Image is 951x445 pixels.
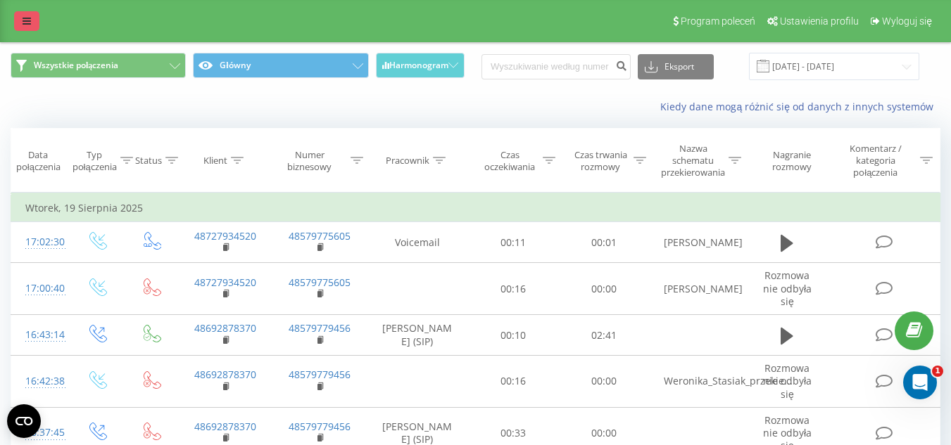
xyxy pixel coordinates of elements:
span: Weronika_Stasiak_przekie... [664,374,793,387]
div: Data połączenia [11,149,65,173]
td: 00:16 [468,356,559,408]
td: 00:11 [468,222,559,263]
a: 48579779456 [289,368,351,381]
span: Rozmowa nie odbyła się [763,269,812,307]
div: Nazwa schematu przekierowania [661,143,725,179]
input: Wyszukiwanie według numeru [481,54,631,79]
span: Ustawienia profilu [780,15,859,27]
div: Nagranie rozmowy [757,149,828,173]
td: 00:01 [559,222,650,263]
td: [PERSON_NAME] [650,222,744,263]
td: Wtorek, 19 Sierpnia 2025 [11,194,940,222]
div: Typ połączenia [73,149,117,173]
a: 48727934520 [194,229,256,243]
div: Status [135,155,162,167]
div: 17:00:40 [25,275,55,302]
button: Harmonogram [376,53,465,78]
span: Wyloguj się [882,15,932,27]
td: 02:41 [559,315,650,356]
button: Główny [193,53,368,78]
iframe: Intercom live chat [903,366,937,399]
div: Numer biznesowy [272,149,347,173]
a: 48579775605 [289,276,351,289]
a: 48579779456 [289,321,351,335]
a: 48692878370 [194,368,256,381]
a: 48727934520 [194,276,256,289]
td: 00:10 [468,315,559,356]
td: [PERSON_NAME] (SIP) [367,315,468,356]
span: Harmonogram [389,60,448,70]
div: Pracownik [386,155,429,167]
span: Rozmowa nie odbyła się [763,361,812,400]
a: 48692878370 [194,420,256,433]
span: Wszystkie połączenia [34,60,118,71]
a: Kiedy dane mogą różnić się od danych z innych systemów [660,100,940,113]
td: 00:16 [468,263,559,315]
a: 48692878370 [194,321,256,335]
span: Program poleceń [681,15,755,27]
td: [PERSON_NAME] [650,263,744,315]
span: 1 [932,366,943,377]
td: 00:00 [559,356,650,408]
div: Komentarz / kategoria połączenia [834,143,917,179]
div: 17:02:30 [25,228,55,256]
div: Czas trwania rozmowy [572,149,630,173]
a: 48579775605 [289,229,351,243]
button: Wszystkie połączenia [11,53,186,78]
div: Klient [203,155,227,167]
button: Eksport [638,54,714,79]
div: 16:43:14 [25,321,55,349]
button: Open CMP widget [7,404,41,438]
td: Voicemail [367,222,468,263]
div: Czas oczekiwania [481,149,539,173]
div: 16:42:38 [25,368,55,395]
td: 00:00 [559,263,650,315]
a: 48579779456 [289,420,351,433]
